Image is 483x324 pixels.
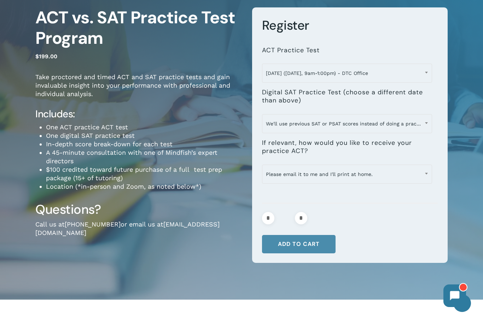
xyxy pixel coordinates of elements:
h3: Questions? [35,201,241,218]
h4: Includes: [35,108,241,120]
p: Call us at or email us at [35,220,241,247]
span: August 16 (Saturday, 9am-1:00pm) - DTC Office [262,64,432,83]
h3: Register [262,17,438,34]
li: A 45-minute consultation with one of Mindfish’s expert directors [46,148,241,165]
label: ACT Practice Test [262,46,320,54]
li: Location (*in-person and Zoom, as noted below*) [46,182,241,191]
label: If relevant, how would you like to receive your practice ACT? [262,139,432,155]
span: Please email it to me and I'll print at home. [262,165,432,184]
bdi: 199.00 [35,53,57,60]
button: Add to cart [262,235,336,253]
span: We'll use previous SAT or PSAT scores instead of doing a practice SAT. [262,114,432,133]
a: [PHONE_NUMBER] [65,220,121,228]
li: One ACT practice ACT test [46,123,241,131]
li: One digital SAT practice test [46,131,241,140]
span: Please email it to me and I'll print at home. [262,167,432,182]
label: Digital SAT Practice Test (choose a different date than above) [262,88,432,105]
span: August 16 (Saturday, 9am-1:00pm) - DTC Office [262,66,432,81]
li: In-depth score break-down for each test [46,140,241,148]
h1: ACT vs. SAT Practice Test Program [35,7,241,48]
li: $100 credited toward future purchase of a full test prep package (15+ of tutoring) [46,165,241,182]
span: $ [35,53,39,60]
iframe: Chatbot [436,277,473,314]
span: We'll use previous SAT or PSAT scores instead of doing a practice SAT. [262,116,432,131]
a: [EMAIL_ADDRESS][DOMAIN_NAME] [35,220,220,236]
p: Take proctored and timed ACT and SAT practice tests and gain invaluable insight into your perform... [35,73,241,108]
input: Product quantity [277,212,293,224]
